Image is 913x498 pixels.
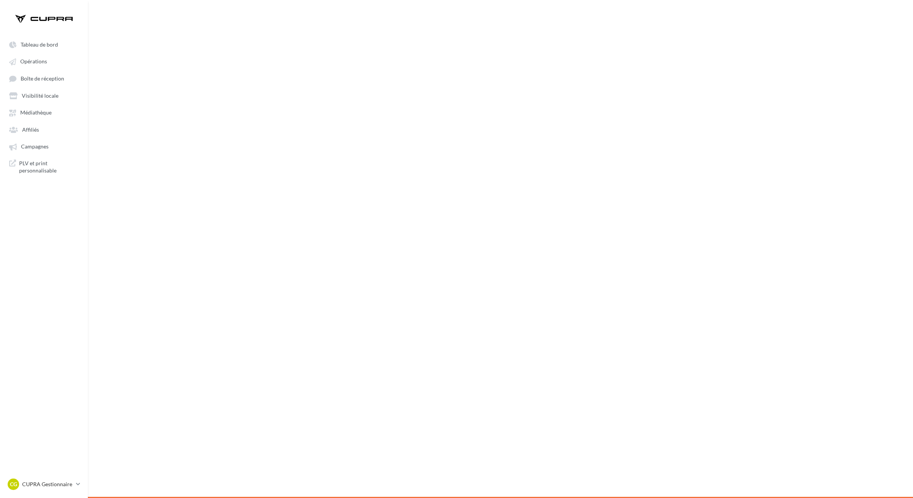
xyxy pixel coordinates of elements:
[5,37,83,51] a: Tableau de bord
[5,54,83,68] a: Opérations
[5,71,83,85] a: Boîte de réception
[10,480,17,488] span: CG
[6,477,82,492] a: CG CUPRA Gestionnaire
[20,110,52,116] span: Médiathèque
[5,156,83,177] a: PLV et print personnalisable
[21,143,49,150] span: Campagnes
[22,480,73,488] p: CUPRA Gestionnaire
[19,160,79,174] span: PLV et print personnalisable
[5,139,83,153] a: Campagnes
[22,126,39,133] span: Affiliés
[5,122,83,136] a: Affiliés
[21,75,64,82] span: Boîte de réception
[5,105,83,119] a: Médiathèque
[5,89,83,102] a: Visibilité locale
[21,41,58,48] span: Tableau de bord
[22,92,58,99] span: Visibilité locale
[20,58,47,65] span: Opérations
